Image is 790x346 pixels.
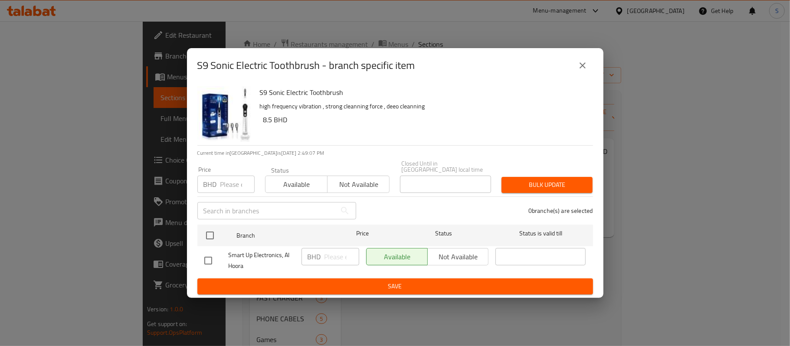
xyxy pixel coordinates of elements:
[495,228,586,239] span: Status is valid till
[197,278,593,294] button: Save
[269,178,324,191] span: Available
[204,281,586,292] span: Save
[327,176,390,193] button: Not available
[398,228,488,239] span: Status
[260,86,586,98] h6: S9 Sonic Electric Toothbrush
[263,114,586,126] h6: 8.5 BHD
[325,248,359,265] input: Please enter price
[502,177,593,193] button: Bulk update
[260,101,586,112] p: high frequency vibration , strong cleanning force , deeo cleanning
[308,251,321,262] p: BHD
[197,59,415,72] h2: S9 Sonic Electric Toothbrush - branch specific item
[572,55,593,76] button: close
[197,86,253,142] img: S9 Sonic Electric Toothbrush
[229,250,295,271] span: Smart Up Electronics, Al Hoora
[220,176,255,193] input: Please enter price
[528,206,593,215] p: 0 branche(s) are selected
[203,179,217,189] p: BHD
[197,202,336,219] input: Search in branches
[265,176,328,193] button: Available
[508,180,586,190] span: Bulk update
[331,178,386,191] span: Not available
[236,230,327,241] span: Branch
[334,228,391,239] span: Price
[197,149,593,157] p: Current time in [GEOGRAPHIC_DATA] is [DATE] 2:49:07 PM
